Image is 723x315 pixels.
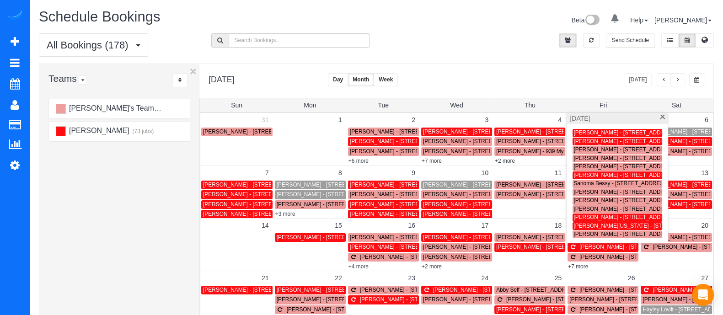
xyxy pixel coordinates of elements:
span: [PERSON_NAME] - [STREET_ADDRESS] [573,138,677,144]
span: Wed [450,101,463,109]
a: 27 [696,271,713,285]
span: Abby Self - [STREET_ADDRESS] [496,287,578,293]
span: [PERSON_NAME] - [STREET_ADDRESS] [350,211,453,217]
span: [PERSON_NAME] - [STREET_ADDRESS] [579,306,683,313]
span: Sun [231,101,242,109]
span: All Bookings (178) [47,39,133,51]
button: Day [328,73,348,86]
input: Search Bookings.. [229,33,370,48]
span: [PERSON_NAME] - [STREET_ADDRESS][PERSON_NAME] [573,231,722,237]
a: 1 [334,113,347,127]
i: Sort Teams [178,77,182,83]
span: [PERSON_NAME] - [STREET_ADDRESS][PERSON_NAME] [423,128,571,135]
a: 26 [623,271,640,285]
a: 2 [407,113,420,127]
span: [PERSON_NAME] - [STREET_ADDRESS] [573,155,677,161]
a: [PERSON_NAME] [654,16,712,24]
h2: [DATE] [209,73,235,85]
span: [PERSON_NAME] - [STREET_ADDRESS] [573,214,677,220]
span: [PERSON_NAME] - [STREET_ADDRESS][PERSON_NAME] [360,287,508,293]
span: [PERSON_NAME] - [STREET_ADDRESS][PERSON_NAME] [496,306,644,313]
small: (97 jobs) [156,106,178,112]
span: [PERSON_NAME] - [STREET_ADDRESS] [350,138,453,144]
span: [PERSON_NAME] - [STREET_ADDRESS] Se, Marietta, GA 30067 [423,191,584,198]
button: All Bookings (178) [39,33,148,57]
span: Fri [600,101,607,109]
button: [DATE] [624,73,652,86]
span: [PERSON_NAME] - [STREET_ADDRESS] [350,128,453,135]
a: 6 [700,113,713,127]
div: Open Intercom Messenger [692,284,714,306]
a: Beta [572,16,600,24]
span: [PERSON_NAME] - [STREET_ADDRESS][PERSON_NAME] [350,234,498,240]
span: [PERSON_NAME] - [STREET_ADDRESS] [277,201,380,208]
span: [PERSON_NAME] - [STREET_ADDRESS][PERSON_NAME][PERSON_NAME] [423,296,616,303]
span: [PERSON_NAME] - [STREET_ADDRESS] [569,296,673,303]
span: [PERSON_NAME] - [STREET_ADDRESS][PERSON_NAME] [573,129,722,136]
span: [PERSON_NAME] - [STREET_ADDRESS] [350,201,453,208]
span: Sat [672,101,681,109]
span: [PERSON_NAME] - [STREET_ADDRESS] [573,189,677,195]
span: Teams [48,73,77,84]
a: 15 [330,219,347,232]
span: [PERSON_NAME] - [STREET_ADDRESS] [496,191,600,198]
div: ... [172,73,187,87]
a: +4 more [348,263,369,270]
span: [PERSON_NAME] - [STREET_ADDRESS] [496,182,600,188]
span: [PERSON_NAME] - [STREET_ADDRESS][PERSON_NAME] [360,254,508,260]
span: [PERSON_NAME] - [STREET_ADDRESS][PERSON_NAME] [277,234,425,240]
button: Send Schedule [606,33,655,48]
span: [PERSON_NAME] - [STREET_ADDRESS] [423,201,526,208]
span: [PERSON_NAME] - [STREET_ADDRESS][PERSON_NAME] [573,206,722,212]
span: [PERSON_NAME] - [STREET_ADDRESS] [423,138,526,144]
span: [PERSON_NAME] - [STREET_ADDRESS] [203,211,306,217]
a: Automaid Logo [5,9,24,22]
span: [PERSON_NAME] - [STREET_ADDRESS] [287,306,390,313]
a: 17 [477,219,493,232]
a: +6 more [348,158,369,164]
span: [PERSON_NAME] - [STREET_ADDRESS], [GEOGRAPHIC_DATA], [GEOGRAPHIC_DATA] 30078 [277,182,516,188]
span: [PERSON_NAME] [68,127,129,134]
a: 10 [477,166,493,180]
a: 21 [257,271,273,285]
span: [PERSON_NAME] - [STREET_ADDRESS] [573,163,677,170]
span: [PERSON_NAME] - [STREET_ADDRESS] [579,254,683,260]
a: 22 [330,271,347,285]
a: 20 [696,219,713,232]
span: Sanoma Bessy - [STREET_ADDRESS] [573,180,669,187]
button: Week [374,73,398,86]
span: [PERSON_NAME] - [STREET_ADDRESS] [423,182,526,188]
a: +2 more [422,263,442,270]
span: [PERSON_NAME] - [STREET_ADDRESS] [423,211,526,217]
a: +3 more [275,211,295,217]
a: 7 [261,166,273,180]
a: +7 more [568,263,588,270]
a: 13 [696,166,713,180]
span: [PERSON_NAME] - [STREET_ADDRESS][PERSON_NAME] Sw, [GEOGRAPHIC_DATA] [203,182,419,188]
span: [PERSON_NAME] - [STREET_ADDRESS] [496,128,600,135]
a: 9 [407,166,420,180]
a: +2 more [495,158,515,164]
a: 8 [334,166,347,180]
img: New interface [584,15,600,27]
span: [PERSON_NAME] - [STREET_ADDRESS] [350,182,453,188]
a: 4 [553,113,566,127]
a: 3 [480,113,493,127]
span: [PERSON_NAME] - [STREET_ADDRESS][PERSON_NAME] [277,296,425,303]
span: [PERSON_NAME] - [STREET_ADDRESS] [433,287,536,293]
a: Help [630,16,648,24]
span: [PERSON_NAME] - [STREET_ADDRESS] [423,244,526,250]
a: 31 [257,113,273,127]
span: [PERSON_NAME] - [STREET_ADDRESS] [573,172,677,178]
a: 11 [550,166,567,180]
span: [PERSON_NAME] - [STREET_ADDRESS][PERSON_NAME][PERSON_NAME] [496,138,689,144]
span: Thu [525,101,536,109]
span: Schedule Bookings [39,9,160,25]
span: [DATE] [570,114,590,123]
span: [PERSON_NAME] - [STREET_ADDRESS][PERSON_NAME][PERSON_NAME] [277,191,470,198]
span: [PERSON_NAME] - [STREET_ADDRESS] [506,296,610,303]
a: 16 [403,219,420,232]
span: [PERSON_NAME]'s Team [68,104,154,112]
a: 14 [257,219,273,232]
span: [PERSON_NAME] - [STREET_ADDRESS][PERSON_NAME] [350,191,498,198]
